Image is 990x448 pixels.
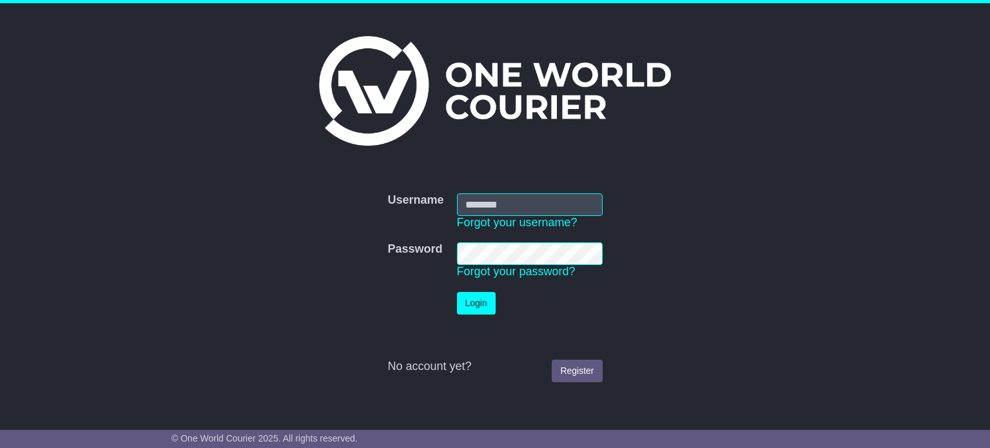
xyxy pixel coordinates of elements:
[171,433,358,443] span: © One World Courier 2025. All rights reserved.
[387,193,443,208] label: Username
[457,292,496,315] button: Login
[387,242,442,257] label: Password
[552,360,602,382] a: Register
[387,360,602,374] div: No account yet?
[457,265,576,278] a: Forgot your password?
[457,216,577,229] a: Forgot your username?
[319,36,671,146] img: One World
